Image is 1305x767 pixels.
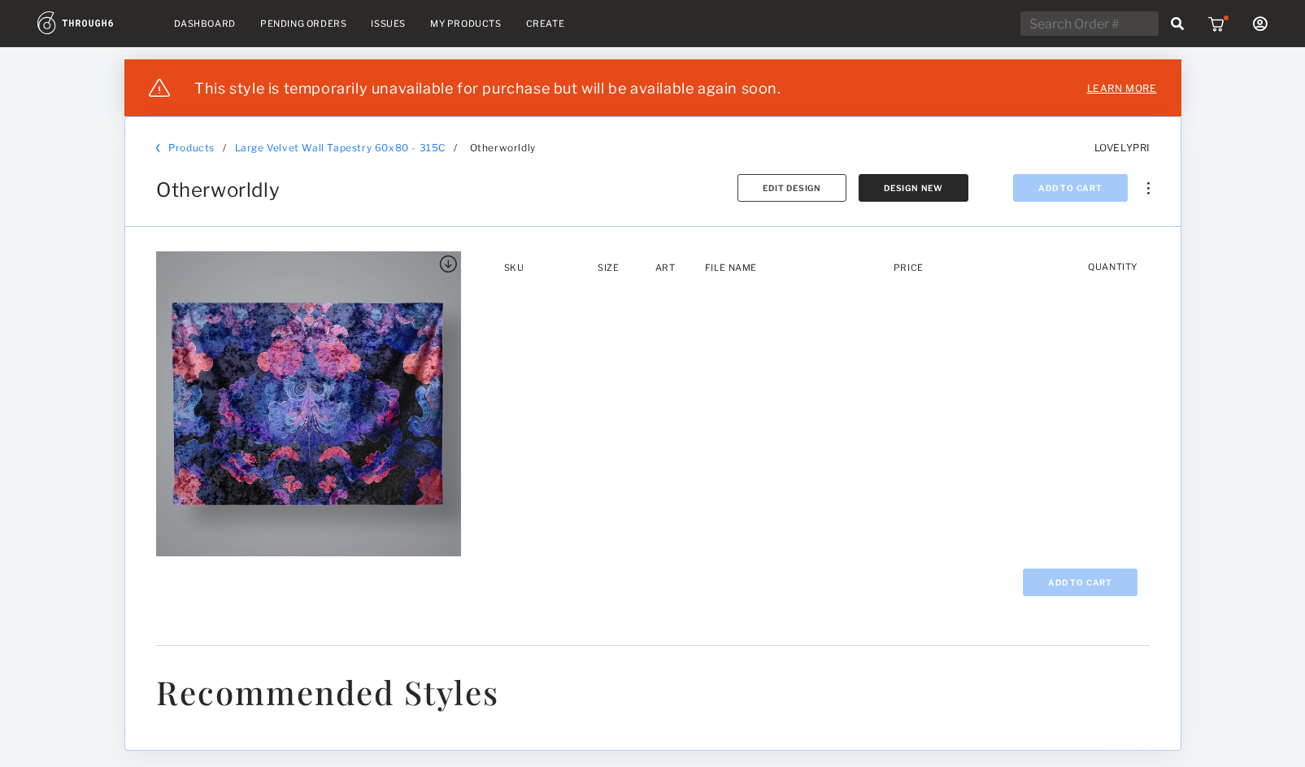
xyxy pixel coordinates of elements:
[156,178,280,202] span: Otherworldly
[526,18,565,29] a: Create
[453,142,457,154] span: /
[156,670,1150,713] h1: Recommended Styles
[763,183,821,193] span: Edit Design
[260,18,346,29] a: Pending Orders
[637,251,692,284] th: Art
[234,142,445,154] a: Large Velvet Wall Tapestry 60x80 - 315C
[1094,142,1149,154] span: LOVELYPRI
[1146,182,1149,194] img: meatball_vertical.0c7b41df.svg
[168,142,215,154] a: Products
[1023,569,1138,596] button: Add To Cart
[692,251,867,284] th: File Name
[1208,15,1229,32] img: icon_cart_red_dot.b92b630d.svg
[737,174,846,202] button: Edit Design
[37,11,150,34] img: logo.1c10ca64.svg
[1013,174,1128,202] button: Add To Cart
[491,251,579,284] th: SKU
[1076,251,1150,265] th: Quantity
[868,251,949,284] th: Price
[156,143,160,153] img: back_bracket.f28aa67b.svg
[149,79,171,97] img: icon_warning_white.741b8e3f.svg
[859,174,968,202] button: Design New
[1087,72,1157,105] a: Learn more
[174,18,236,29] a: Dashboard
[438,255,456,273] img: icon_button_download.25f86ee2.svg
[222,142,226,154] div: /
[1020,11,1159,36] input: Search Order #
[194,80,781,97] div: This style is temporarily unavailable for purchase but will be available again soon.
[469,142,535,154] span: Otherworldly
[430,18,502,29] a: My Products
[371,18,406,29] a: Issues
[579,251,637,284] th: Size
